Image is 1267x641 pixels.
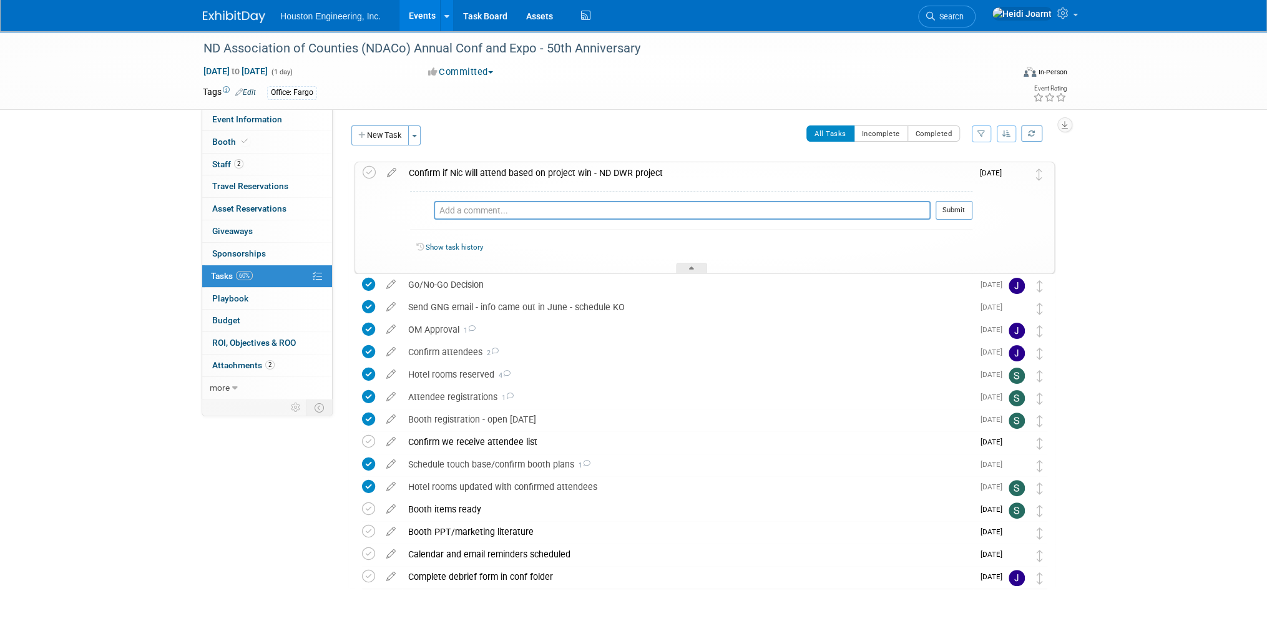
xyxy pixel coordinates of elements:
[380,346,402,358] a: edit
[1009,480,1025,496] img: Savannah Hartsoch
[1037,393,1043,404] i: Move task
[1037,482,1043,494] i: Move task
[380,301,402,313] a: edit
[402,364,973,385] div: Hotel rooms reserved
[1037,527,1043,539] i: Move task
[199,37,994,60] div: ND Association of Counties (NDACo) Annual Conf and Expo - 50th Anniversary
[402,386,973,408] div: Attendee registrations
[403,162,972,183] div: Confirm if Nic will attend based on project win - ND DWR project
[203,66,268,77] span: [DATE] [DATE]
[212,159,243,169] span: Staff
[234,159,243,169] span: 2
[265,360,275,369] span: 2
[402,544,973,565] div: Calendar and email reminders scheduled
[1009,390,1025,406] img: Savannah Hartsoch
[236,271,253,280] span: 60%
[981,303,1009,311] span: [DATE]
[202,243,332,265] a: Sponsorships
[212,315,240,325] span: Budget
[980,169,1008,177] span: [DATE]
[1037,348,1043,360] i: Move task
[574,461,590,469] span: 1
[212,293,248,303] span: Playbook
[939,65,1067,84] div: Event Format
[426,243,483,252] a: Show task history
[270,68,293,76] span: (1 day)
[402,431,973,453] div: Confirm we receive attendee list
[230,66,242,76] span: to
[402,409,973,430] div: Booth registration - open [DATE]
[424,66,498,79] button: Committed
[459,326,476,335] span: 1
[380,324,402,335] a: edit
[1008,166,1024,182] img: Heidi Joarnt
[380,504,402,515] a: edit
[981,438,1009,446] span: [DATE]
[1009,278,1025,294] img: Jeff Lansink
[482,349,499,357] span: 2
[1009,413,1025,429] img: Savannah Hartsoch
[211,271,253,281] span: Tasks
[235,88,256,97] a: Edit
[202,131,332,153] a: Booth
[202,109,332,130] a: Event Information
[907,125,961,142] button: Completed
[1037,415,1043,427] i: Move task
[1033,86,1067,92] div: Event Rating
[212,114,282,124] span: Event Information
[981,482,1009,491] span: [DATE]
[981,460,1009,469] span: [DATE]
[992,7,1052,21] img: Heidi Joarnt
[981,280,1009,289] span: [DATE]
[1037,505,1043,517] i: Move task
[267,86,317,99] div: Office: Fargo
[202,310,332,331] a: Budget
[202,220,332,242] a: Giveaways
[402,521,973,542] div: Booth PPT/marketing literature
[1009,368,1025,384] img: Savannah Hartsoch
[380,279,402,290] a: edit
[381,167,403,179] a: edit
[981,527,1009,536] span: [DATE]
[402,319,973,340] div: OM Approval
[494,371,511,379] span: 4
[280,11,381,21] span: Houston Engineering, Inc.
[936,201,972,220] button: Submit
[806,125,854,142] button: All Tasks
[212,181,288,191] span: Travel Reservations
[981,370,1009,379] span: [DATE]
[1009,323,1025,339] img: Jeff Lansink
[380,526,402,537] a: edit
[918,6,976,27] a: Search
[402,341,973,363] div: Confirm attendees
[307,399,333,416] td: Toggle Event Tabs
[212,360,275,370] span: Attachments
[402,274,973,295] div: Go/No-Go Decision
[981,393,1009,401] span: [DATE]
[212,137,250,147] span: Booth
[1024,67,1036,77] img: Format-Inperson.png
[402,296,973,318] div: Send GNG email - info came out in June - schedule KO
[380,391,402,403] a: edit
[380,481,402,492] a: edit
[380,571,402,582] a: edit
[1037,550,1043,562] i: Move task
[210,383,230,393] span: more
[1009,502,1025,519] img: Savannah Hartsoch
[402,566,973,587] div: Complete debrief form in conf folder
[202,377,332,399] a: more
[202,288,332,310] a: Playbook
[1009,300,1025,316] img: Heidi Joarnt
[1037,303,1043,315] i: Move task
[1009,570,1025,586] img: Jeff Lansink
[1037,370,1043,382] i: Move task
[202,175,332,197] a: Travel Reservations
[981,550,1009,559] span: [DATE]
[203,11,265,23] img: ExhibitDay
[1036,169,1042,180] i: Move task
[1009,435,1025,451] img: Heidi Joarnt
[1037,572,1043,584] i: Move task
[402,476,973,497] div: Hotel rooms updated with confirmed attendees
[203,86,256,100] td: Tags
[1037,280,1043,292] i: Move task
